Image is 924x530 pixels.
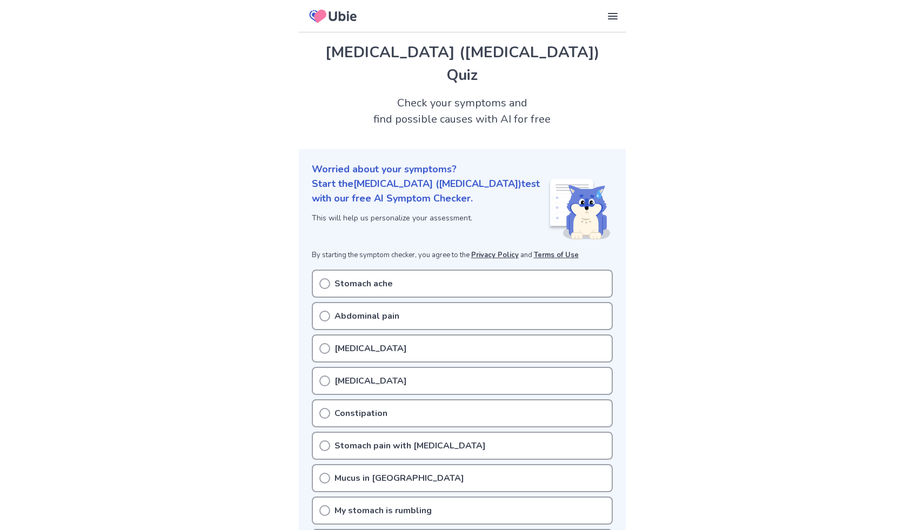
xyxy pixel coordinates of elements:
p: This will help us personalize your assessment. [312,212,548,224]
p: Stomach pain with [MEDICAL_DATA] [334,439,486,452]
p: My stomach is rumbling [334,504,432,517]
p: [MEDICAL_DATA] [334,342,407,355]
p: Worried about your symptoms? [312,162,613,177]
p: Abdominal pain [334,310,399,323]
h2: Check your symptoms and find possible causes with AI for free [299,95,626,128]
img: Shiba [548,179,611,239]
p: Stomach ache [334,277,393,290]
p: Mucus in [GEOGRAPHIC_DATA] [334,472,464,485]
h1: [MEDICAL_DATA] ([MEDICAL_DATA]) Quiz [312,41,613,86]
p: Start the [MEDICAL_DATA] ([MEDICAL_DATA]) test with our free AI Symptom Checker. [312,177,548,206]
a: Privacy Policy [471,250,519,260]
a: Terms of Use [534,250,579,260]
p: [MEDICAL_DATA] [334,374,407,387]
p: By starting the symptom checker, you agree to the and [312,250,613,261]
p: Constipation [334,407,387,420]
